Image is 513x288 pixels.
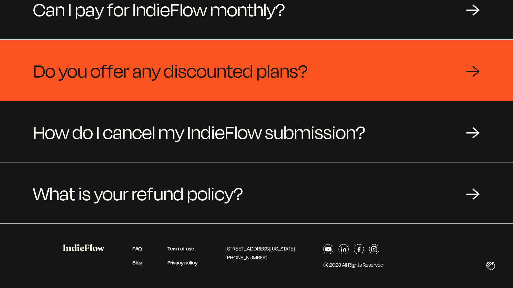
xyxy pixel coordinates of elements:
[225,244,295,253] p: [STREET_ADDRESS][US_STATE]
[466,183,480,202] div: →
[167,259,197,266] a: Privacy policy
[481,256,500,275] iframe: Toggle Customer Support
[33,178,243,208] span: What is your refund policy?
[132,259,142,266] a: Blog
[323,260,383,269] p: © 2023 All Rights Reserved
[33,116,365,147] span: How do I cancel my IndieFlow submission?
[132,245,142,252] a: FAQ
[63,244,104,251] img: IndieFlow
[466,61,480,80] div: →
[167,245,194,252] a: Term of use
[33,55,308,86] span: Do you offer any discounted plans?
[466,122,480,141] div: →
[225,253,295,262] p: [PHONE_NUMBER]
